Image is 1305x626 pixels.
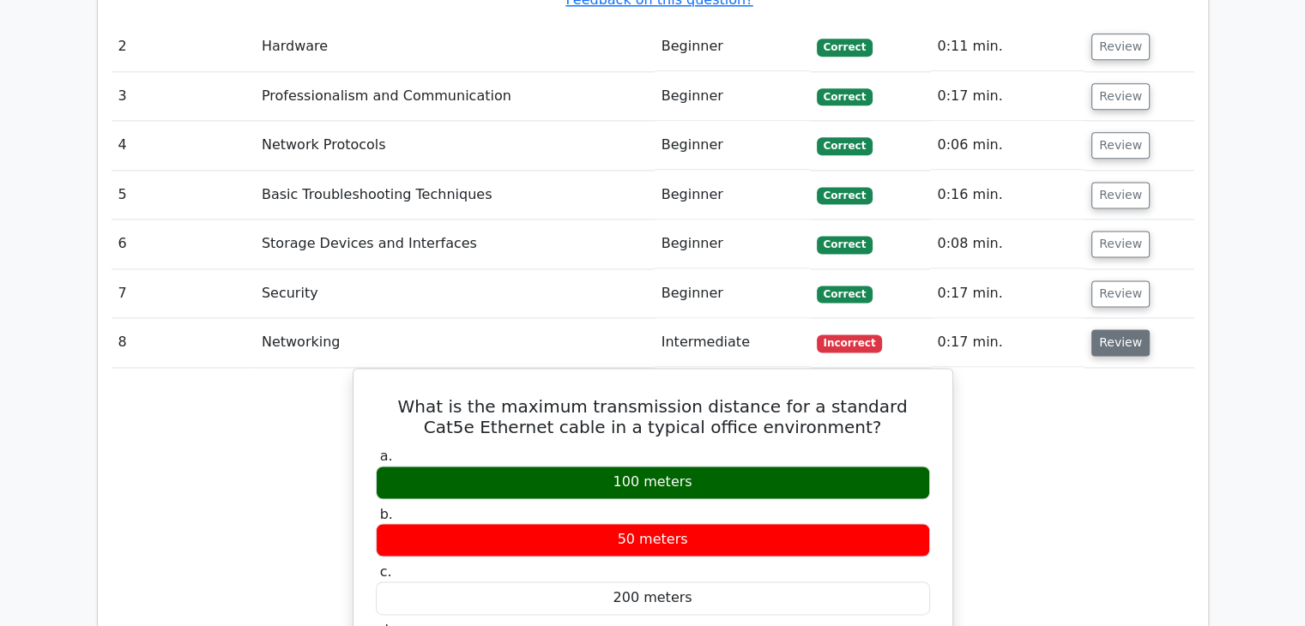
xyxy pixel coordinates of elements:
[255,171,655,220] td: Basic Troubleshooting Techniques
[930,171,1084,220] td: 0:16 min.
[255,22,655,71] td: Hardware
[817,236,873,253] span: Correct
[930,318,1084,367] td: 0:17 min.
[376,581,930,615] div: 200 meters
[376,466,930,499] div: 100 meters
[1091,132,1150,159] button: Review
[817,334,883,352] span: Incorrect
[112,121,255,170] td: 4
[1091,329,1150,356] button: Review
[112,269,255,318] td: 7
[1091,182,1150,208] button: Review
[255,269,655,318] td: Security
[374,396,932,437] h5: What is the maximum transmission distance for a standard Cat5e Ethernet cable in a typical office...
[655,121,810,170] td: Beginner
[655,220,810,268] td: Beginner
[112,171,255,220] td: 5
[655,22,810,71] td: Beginner
[1091,33,1150,60] button: Review
[380,563,392,580] span: c.
[930,22,1084,71] td: 0:11 min.
[255,318,655,367] td: Networking
[817,137,873,154] span: Correct
[655,269,810,318] td: Beginner
[930,269,1084,318] td: 0:17 min.
[380,448,393,464] span: a.
[112,72,255,121] td: 3
[817,187,873,204] span: Correct
[655,72,810,121] td: Beginner
[1091,280,1150,307] button: Review
[930,220,1084,268] td: 0:08 min.
[255,72,655,121] td: Professionalism and Communication
[1091,83,1150,110] button: Review
[655,171,810,220] td: Beginner
[112,318,255,367] td: 8
[380,506,393,522] span: b.
[930,72,1084,121] td: 0:17 min.
[817,286,873,303] span: Correct
[655,318,810,367] td: Intermediate
[817,88,873,105] span: Correct
[376,523,930,557] div: 50 meters
[112,22,255,71] td: 2
[930,121,1084,170] td: 0:06 min.
[255,121,655,170] td: Network Protocols
[1091,231,1150,257] button: Review
[255,220,655,268] td: Storage Devices and Interfaces
[817,39,873,56] span: Correct
[112,220,255,268] td: 6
